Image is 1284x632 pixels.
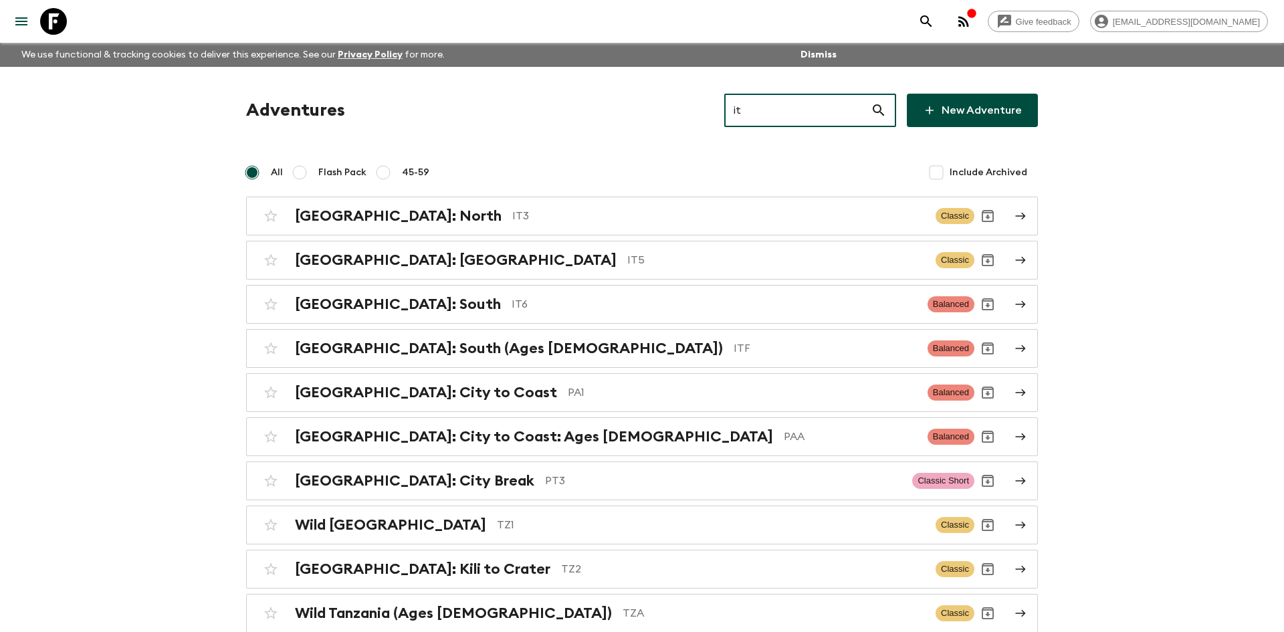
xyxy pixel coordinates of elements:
[974,379,1001,406] button: Archive
[318,166,366,179] span: Flash Pack
[295,472,534,490] h2: [GEOGRAPHIC_DATA]: City Break
[246,329,1038,368] a: [GEOGRAPHIC_DATA]: South (Ages [DEMOGRAPHIC_DATA])ITFBalancedArchive
[797,45,840,64] button: Dismiss
[784,429,917,445] p: PAA
[295,605,612,622] h2: Wild Tanzania (Ages [DEMOGRAPHIC_DATA])
[246,417,1038,456] a: [GEOGRAPHIC_DATA]: City to Coast: Ages [DEMOGRAPHIC_DATA]PAABalancedArchive
[8,8,35,35] button: menu
[974,291,1001,318] button: Archive
[16,43,450,67] p: We use functional & tracking cookies to deliver this experience. See our for more.
[338,50,403,60] a: Privacy Policy
[974,467,1001,494] button: Archive
[295,560,550,578] h2: [GEOGRAPHIC_DATA]: Kili to Crater
[246,285,1038,324] a: [GEOGRAPHIC_DATA]: SouthIT6BalancedArchive
[295,251,617,269] h2: [GEOGRAPHIC_DATA]: [GEOGRAPHIC_DATA]
[1105,17,1267,27] span: [EMAIL_ADDRESS][DOMAIN_NAME]
[295,428,773,445] h2: [GEOGRAPHIC_DATA]: City to Coast: Ages [DEMOGRAPHIC_DATA]
[497,517,925,533] p: TZ1
[568,385,917,401] p: PA1
[246,97,345,124] h1: Adventures
[545,473,901,489] p: PT3
[561,561,925,577] p: TZ2
[295,296,501,313] h2: [GEOGRAPHIC_DATA]: South
[246,197,1038,235] a: [GEOGRAPHIC_DATA]: NorthIT3ClassicArchive
[936,517,974,533] span: Classic
[246,373,1038,412] a: [GEOGRAPHIC_DATA]: City to CoastPA1BalancedArchive
[936,561,974,577] span: Classic
[623,605,925,621] p: TZA
[928,296,974,312] span: Balanced
[928,385,974,401] span: Balanced
[974,556,1001,583] button: Archive
[724,92,871,129] input: e.g. AR1, Argentina
[974,203,1001,229] button: Archive
[907,94,1038,127] a: New Adventure
[246,506,1038,544] a: Wild [GEOGRAPHIC_DATA]TZ1ClassicArchive
[974,247,1001,274] button: Archive
[271,166,283,179] span: All
[974,335,1001,362] button: Archive
[974,600,1001,627] button: Archive
[295,340,723,357] h2: [GEOGRAPHIC_DATA]: South (Ages [DEMOGRAPHIC_DATA])
[512,208,925,224] p: IT3
[936,252,974,268] span: Classic
[295,384,557,401] h2: [GEOGRAPHIC_DATA]: City to Coast
[936,208,974,224] span: Classic
[1008,17,1079,27] span: Give feedback
[627,252,925,268] p: IT5
[1090,11,1268,32] div: [EMAIL_ADDRESS][DOMAIN_NAME]
[936,605,974,621] span: Classic
[246,550,1038,589] a: [GEOGRAPHIC_DATA]: Kili to CraterTZ2ClassicArchive
[295,516,486,534] h2: Wild [GEOGRAPHIC_DATA]
[988,11,1079,32] a: Give feedback
[912,473,974,489] span: Classic Short
[734,340,917,356] p: ITF
[402,166,429,179] span: 45-59
[974,512,1001,538] button: Archive
[974,423,1001,450] button: Archive
[246,241,1038,280] a: [GEOGRAPHIC_DATA]: [GEOGRAPHIC_DATA]IT5ClassicArchive
[295,207,502,225] h2: [GEOGRAPHIC_DATA]: North
[950,166,1027,179] span: Include Archived
[246,461,1038,500] a: [GEOGRAPHIC_DATA]: City BreakPT3Classic ShortArchive
[928,340,974,356] span: Balanced
[512,296,917,312] p: IT6
[928,429,974,445] span: Balanced
[913,8,940,35] button: search adventures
